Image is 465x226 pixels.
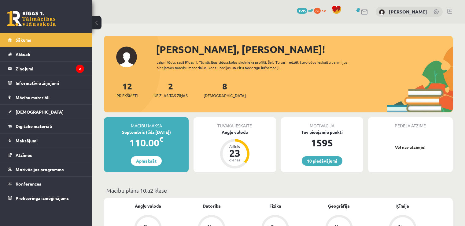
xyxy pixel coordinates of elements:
[297,8,313,13] a: 1595 mP
[8,177,84,191] a: Konferences
[8,62,84,76] a: Ziņojumi2
[8,105,84,119] a: [DEMOGRAPHIC_DATA]
[8,76,84,90] a: Informatīvie ziņojumi
[368,117,453,129] div: Pēdējā atzīme
[104,135,189,150] div: 110.00
[8,191,84,205] a: Proktoringa izmēģinājums
[156,42,453,57] div: [PERSON_NAME], [PERSON_NAME]!
[16,76,84,90] legend: Informatīvie ziņojumi
[226,158,244,162] div: dienas
[116,81,138,99] a: 12Priekšmeti
[104,117,189,129] div: Mācību maksa
[322,8,326,13] span: xp
[16,37,31,43] span: Sākums
[8,119,84,133] a: Digitālie materiāli
[379,9,385,15] img: Bernards Zariņš
[76,65,84,73] i: 2
[203,203,221,209] a: Datorika
[8,33,84,47] a: Sākums
[328,203,350,209] a: Ģeogrāfija
[281,117,363,129] div: Motivācija
[116,92,138,99] span: Priekšmeti
[8,47,84,61] a: Aktuāli
[16,167,64,172] span: Motivācijas programma
[204,92,246,99] span: [DEMOGRAPHIC_DATA]
[281,129,363,135] div: Tev pieejamie punkti
[159,135,163,144] span: €
[281,135,363,150] div: 1595
[16,95,50,100] span: Mācību materiāli
[308,8,313,13] span: mP
[8,134,84,148] a: Maksājumi
[8,162,84,176] a: Motivācijas programma
[371,144,450,150] p: Vēl nav atzīmju!
[16,181,41,186] span: Konferences
[16,152,32,158] span: Atzīmes
[16,51,30,57] span: Aktuāli
[131,156,162,166] a: Apmaksāt
[153,92,188,99] span: Neizlasītās ziņas
[16,134,84,148] legend: Maksājumi
[204,81,246,99] a: 8[DEMOGRAPHIC_DATA]
[16,62,84,76] legend: Ziņojumi
[314,8,321,14] span: 66
[104,129,189,135] div: Septembris (līdz [DATE])
[16,109,64,115] span: [DEMOGRAPHIC_DATA]
[8,90,84,104] a: Mācību materiāli
[106,186,450,194] p: Mācību plāns 10.a2 klase
[7,11,56,26] a: Rīgas 1. Tālmācības vidusskola
[194,129,276,135] div: Angļu valoda
[157,59,366,70] div: Laipni lūgts savā Rīgas 1. Tālmācības vidusskolas skolnieka profilā. Šeit Tu vari redzēt tuvojošo...
[269,203,281,209] a: Fizika
[396,203,409,209] a: Ķīmija
[16,123,52,129] span: Digitālie materiāli
[226,145,244,148] div: Atlicis
[314,8,329,13] a: 66 xp
[297,8,307,14] span: 1595
[302,156,342,166] a: 10 piedāvājumi
[8,148,84,162] a: Atzīmes
[389,9,427,15] a: [PERSON_NAME]
[194,117,276,129] div: Tuvākā ieskaite
[194,129,276,169] a: Angļu valoda Atlicis 23 dienas
[16,195,69,201] span: Proktoringa izmēģinājums
[226,148,244,158] div: 23
[135,203,161,209] a: Angļu valoda
[153,81,188,99] a: 2Neizlasītās ziņas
